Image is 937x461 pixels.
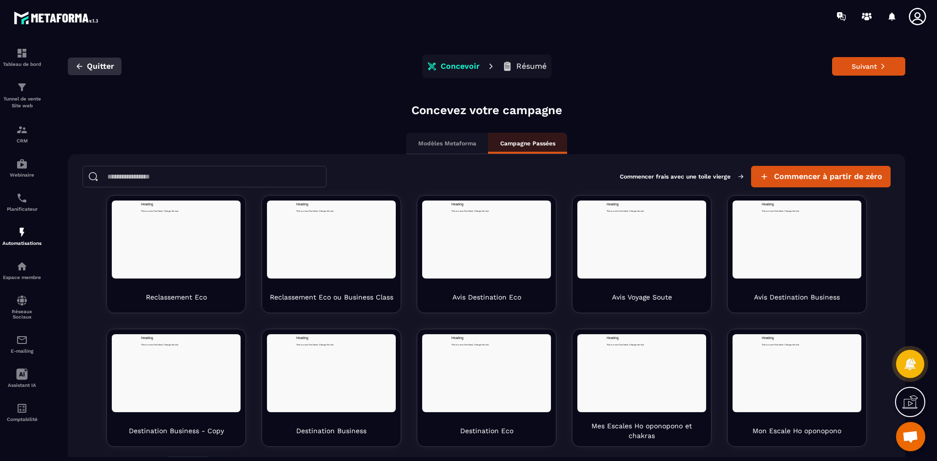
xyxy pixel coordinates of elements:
span: Quitter [87,61,114,71]
p: Tableau de bord [2,61,41,67]
p: This is a new Text block. Change the text. [97,30,331,40]
button: Quitter [68,58,122,75]
p: E-mailing [2,348,41,354]
span: Commencer à partir de zéro [774,172,882,181]
div: Ouvrir le chat [896,422,925,451]
a: automationsautomationsAutomatisations [2,219,41,253]
h1: Heading [97,5,331,20]
p: Espace membre [2,275,41,280]
img: scheduler [16,192,28,204]
p: Assistant IA [2,382,41,388]
a: schedulerschedulerPlanificateur [2,185,41,219]
p: CRM [2,138,41,143]
img: automations [16,226,28,238]
p: Résumé [516,61,547,71]
p: Tunnel de vente Site web [2,96,41,109]
a: automationsautomationsWebinaire [2,151,41,185]
p: Webinaire [2,172,41,178]
a: automationsautomationsEspace membre [2,253,41,287]
p: Destination Business [296,426,367,436]
p: Automatisations [2,241,41,246]
img: email [16,334,28,346]
p: Commencer frais avec une toile vierge [620,173,743,180]
p: Mes Escales Ho oponopono et chakras [577,421,706,441]
img: automations [16,261,28,272]
p: Comptabilité [2,417,41,422]
img: logo [14,9,102,27]
p: Avis Voyage Soute [612,292,672,302]
img: social-network [16,295,28,306]
a: formationformationTableau de bord [2,40,41,74]
span: Heading [97,6,137,18]
p: Reclassement Eco ou Business Class [270,292,393,302]
button: Commencer à partir de zéro [751,166,891,187]
a: emailemailE-mailing [2,327,41,361]
a: accountantaccountantComptabilité [2,395,41,429]
p: Concevoir [441,61,480,71]
img: formation [16,47,28,59]
p: Modèles Metaforma [418,140,476,147]
img: formation [16,81,28,93]
button: Résumé [499,57,550,76]
p: Campagne Passées [500,140,555,147]
p: Reclassement Eco [146,292,207,302]
p: Destination Eco [460,426,513,436]
p: Avis Destination Eco [452,292,521,302]
a: formationformationCRM [2,117,41,151]
img: automations [16,158,28,170]
p: Réseaux Sociaux [2,309,41,320]
a: social-networksocial-networkRéseaux Sociaux [2,287,41,327]
p: Planificateur [2,206,41,212]
p: Concevez votre campagne [411,102,562,118]
p: Mon Escale Ho oponopono [753,426,841,436]
p: Destination Business - Copy [129,426,224,436]
img: accountant [16,402,28,414]
button: Concevoir [424,57,483,76]
button: Suivant [832,57,905,76]
a: formationformationTunnel de vente Site web [2,74,41,117]
p: Avis Destination Business [754,292,840,302]
img: formation [16,124,28,136]
a: Assistant IA [2,361,41,395]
